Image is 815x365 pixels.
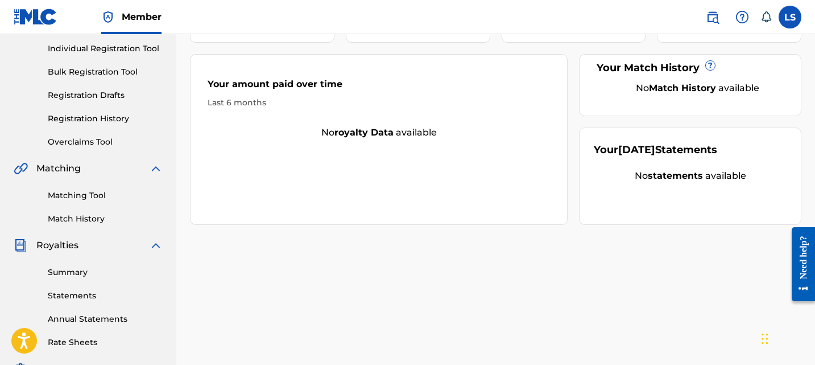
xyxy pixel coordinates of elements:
div: User Menu [779,6,801,28]
div: No available [608,81,787,95]
strong: statements [648,170,703,181]
a: Annual Statements [48,313,163,325]
span: ? [706,61,715,70]
a: Bulk Registration Tool [48,66,163,78]
div: Help [731,6,754,28]
a: Rate Sheets [48,337,163,348]
a: Summary [48,266,163,278]
span: Royalties [36,239,78,252]
img: Top Rightsholder [101,10,115,24]
span: Member [122,10,162,23]
div: Last 6 months [208,97,550,109]
a: Statements [48,290,163,302]
span: [DATE] [618,143,655,156]
span: Matching [36,162,81,175]
img: Matching [14,162,28,175]
a: Public Search [701,6,724,28]
div: No available [594,169,787,183]
img: Royalties [14,239,27,252]
div: Your amount paid over time [208,77,550,97]
iframe: Chat Widget [758,310,815,365]
img: expand [149,239,163,252]
img: MLC Logo [14,9,57,25]
div: Drag [762,322,768,356]
strong: Match History [649,83,716,93]
img: search [706,10,719,24]
a: Registration History [48,113,163,125]
a: Matching Tool [48,190,163,202]
img: help [735,10,749,24]
div: Notifications [760,11,772,23]
a: Registration Drafts [48,89,163,101]
a: Match History [48,213,163,225]
strong: royalty data [334,127,394,138]
iframe: Resource Center [783,218,815,310]
div: No available [191,126,567,140]
a: Individual Registration Tool [48,43,163,55]
a: Overclaims Tool [48,136,163,148]
div: Your Match History [594,60,787,76]
div: Your Statements [594,142,717,158]
img: expand [149,162,163,175]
